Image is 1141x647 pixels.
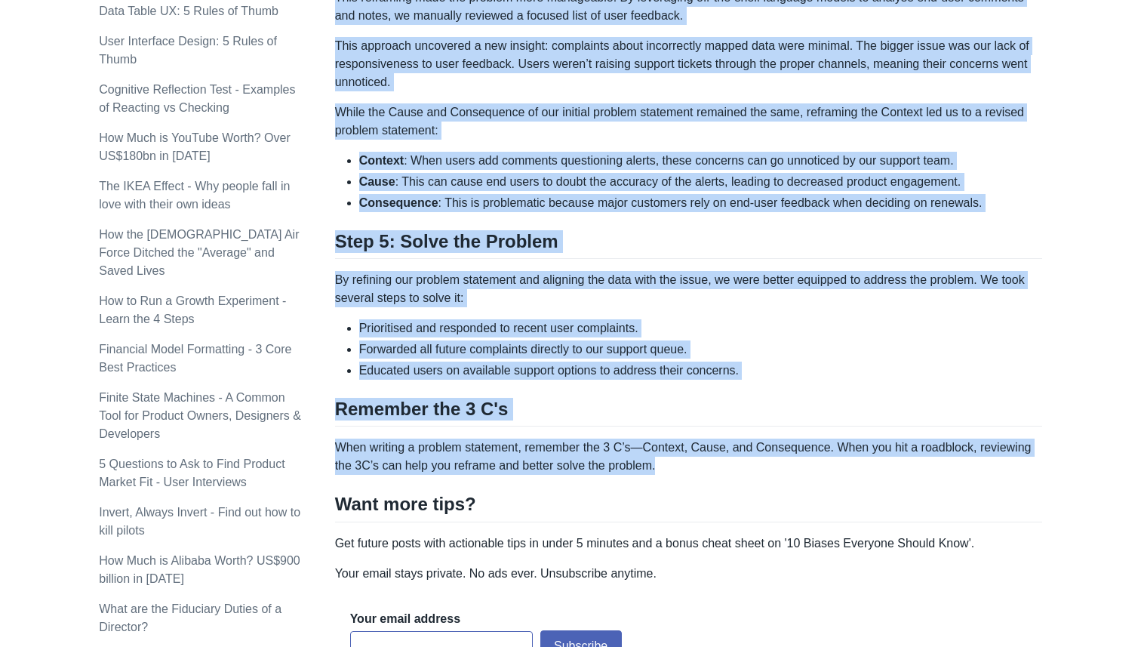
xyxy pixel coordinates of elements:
p: When writing a problem statement, remember the 3 C’s—Context, Cause, and Consequence. When you hi... [335,439,1042,475]
a: Finite State Machines - A Common Tool for Product Owners, Designers & Developers [99,391,301,440]
a: User Interface Design: 5 Rules of Thumb [99,35,277,66]
li: Educated users on available support options to address their concerns. [359,362,1042,380]
li: : When users add comments questioning alerts, these concerns can go unnoticed by our support team. [359,152,1042,170]
li: Prioritised and responded to recent user complaints. [359,319,1042,337]
a: Data Table UX: 5 Rules of Thumb [99,5,278,17]
p: Get future posts with actionable tips in under 5 minutes and a bonus cheat sheet on '10 Biases Ev... [335,535,1042,553]
h2: Step 5: Solve the Problem [335,230,1042,259]
strong: Consequence [359,196,438,209]
li: : This can cause end users to doubt the accuracy of the alerts, leading to decreased product enga... [359,173,1042,191]
h2: Want more tips? [335,493,1042,522]
a: Financial Model Formatting - 3 Core Best Practices [99,343,291,374]
a: How Much is YouTube Worth? Over US$180bn in [DATE] [99,131,290,162]
p: This approach uncovered a new insight: complaints about incorrectly mapped data were minimal. The... [335,37,1042,91]
a: The IKEA Effect - Why people fall in love with their own ideas [99,180,290,211]
p: While the Cause and Consequence of our initial problem statement remained the same, reframing the... [335,103,1042,140]
a: How Much is Alibaba Worth? US$900 billion in [DATE] [99,554,300,585]
a: How to Run a Growth Experiment - Learn the 4 Steps [99,294,286,325]
strong: Cause [359,175,395,188]
a: Invert, Always Invert - Find out how to kill pilots [99,506,300,537]
h2: Remember the 3 C's [335,398,1042,427]
p: Your email stays private. No ads ever. Unsubscribe anytime. [335,565,1042,583]
label: Your email address [350,611,460,627]
a: 5 Questions to Ask to Find Product Market Fit - User Interviews [99,458,284,488]
p: By refining our problem statement and aligning the data with the issue, we were better equipped t... [335,271,1042,307]
li: : This is problematic because major customers rely on end-user feedback when deciding on renewals. [359,194,1042,212]
li: Forwarded all future complaints directly to our support queue. [359,340,1042,359]
a: What are the Fiduciary Duties of a Director? [99,602,281,633]
a: How the [DEMOGRAPHIC_DATA] Air Force Ditched the "Average" and Saved Lives [99,228,299,277]
a: Cognitive Reflection Test - Examples of Reacting vs Checking [99,83,295,114]
strong: Context [359,154,404,167]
